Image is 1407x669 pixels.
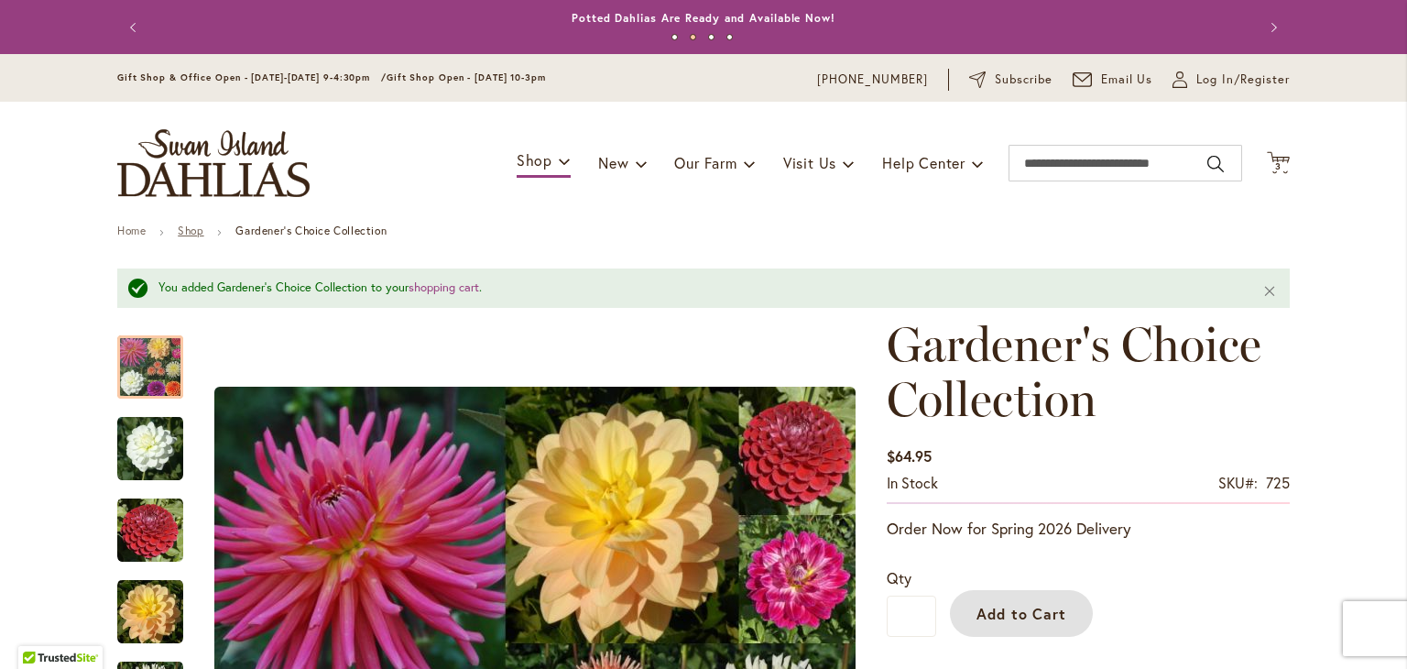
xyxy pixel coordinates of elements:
span: Subscribe [995,71,1053,89]
div: You added Gardener's Choice Collection to your . [158,280,1235,297]
img: CORNEL [117,497,183,563]
a: [PHONE_NUMBER] [817,71,928,89]
button: Add to Cart [950,590,1093,637]
span: Log In/Register [1196,71,1290,89]
span: $64.95 [887,446,932,466]
span: Qty [887,568,911,587]
div: Availability [887,473,938,494]
span: Gift Shop Open - [DATE] 10-3pm [387,71,546,83]
button: 3 of 4 [708,34,714,40]
span: Our Farm [674,153,736,172]
span: New [598,153,628,172]
strong: Gardener's Choice Collection [235,224,387,237]
a: Subscribe [969,71,1053,89]
a: Shop [178,224,203,237]
p: Order Now for Spring 2026 Delivery [887,518,1290,540]
button: 3 [1267,151,1290,176]
div: BRIDE TO BE [117,399,202,480]
a: Email Us [1073,71,1153,89]
span: 3 [1275,160,1282,172]
img: DAY DREAMER [117,578,183,644]
a: Potted Dahlias Are Ready and Available Now! [572,11,835,25]
span: In stock [887,473,938,492]
div: Gardener's Choice Collection [117,317,202,399]
span: Visit Us [783,153,836,172]
button: 4 of 4 [726,34,733,40]
a: Log In/Register [1172,71,1290,89]
button: 1 of 4 [671,34,678,40]
button: Next [1253,9,1290,46]
span: Gardener's Choice Collection [887,315,1261,428]
iframe: Launch Accessibility Center [14,604,65,655]
a: Home [117,224,146,237]
span: Shop [517,150,552,170]
span: Gift Shop & Office Open - [DATE]-[DATE] 9-4:30pm / [117,71,387,83]
a: store logo [117,129,310,197]
div: CORNEL [117,480,202,562]
span: Add to Cart [976,604,1067,623]
a: shopping cart [409,280,479,295]
strong: SKU [1218,473,1258,492]
span: Email Us [1101,71,1153,89]
button: Previous [117,9,154,46]
div: 725 [1266,473,1290,494]
span: Help Center [882,153,965,172]
img: BRIDE TO BE [117,415,183,481]
div: DAY DREAMER [117,562,202,643]
button: 2 of 4 [690,34,696,40]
